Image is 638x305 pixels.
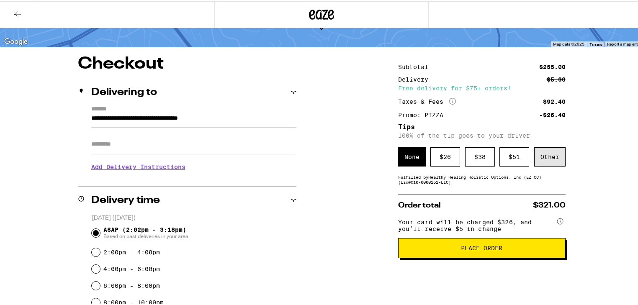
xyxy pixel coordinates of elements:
[398,237,566,257] button: Place Order
[2,35,30,46] img: Google
[398,215,556,231] span: Your card will be charged $326, and you’ll receive $5 in change
[398,63,434,69] div: Subtotal
[91,194,160,204] h2: Delivery time
[398,123,566,129] h5: Tips
[547,75,566,81] div: $5.00
[398,146,426,165] div: None
[398,75,434,81] div: Delivery
[398,131,566,138] p: 100% of the tip goes to your driver
[91,175,296,182] p: We'll contact you at when we arrive
[103,298,164,305] label: 8:00pm - 10:00pm
[398,97,456,104] div: Taxes & Fees
[92,213,296,221] p: [DATE] ([DATE])
[398,173,566,183] div: Fulfilled by Healthy Healing Holistic Options, Inc (EZ OC) (Lic# C10-0000151-LIC )
[430,146,460,165] div: $ 26
[499,146,529,165] div: $ 51
[533,200,566,208] span: $321.00
[539,111,566,117] div: -$26.40
[103,281,160,288] label: 6:00pm - 8:00pm
[398,200,441,208] span: Order total
[589,41,602,46] a: Terms
[103,232,188,238] span: Based on past deliveries in your area
[461,244,502,250] span: Place Order
[103,225,188,238] span: ASAP (2:02pm - 3:18pm)
[398,111,449,117] div: Promo: PIZZA
[534,146,566,165] div: Other
[465,146,495,165] div: $ 38
[553,41,584,45] span: Map data ©2025
[103,264,160,271] label: 4:00pm - 6:00pm
[91,86,157,96] h2: Delivering to
[543,97,566,103] div: $92.40
[103,248,160,254] label: 2:00pm - 4:00pm
[2,35,30,46] a: Open this area in Google Maps (opens a new window)
[398,84,566,90] div: Free delivery for $75+ orders!
[78,54,296,71] h1: Checkout
[539,63,566,69] div: $255.00
[91,156,296,175] h3: Add Delivery Instructions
